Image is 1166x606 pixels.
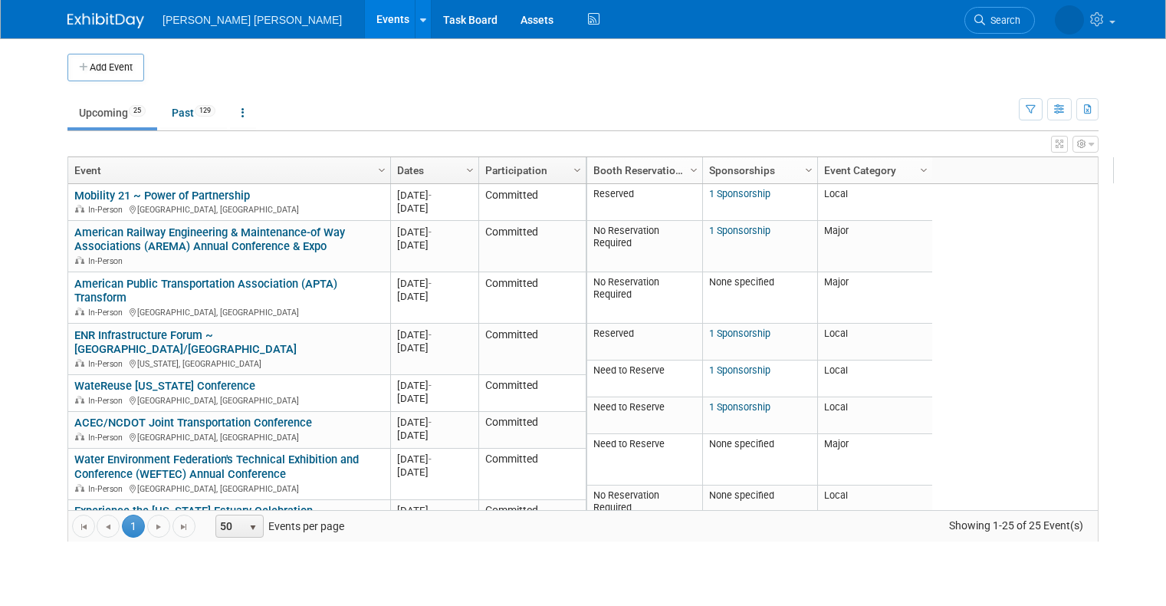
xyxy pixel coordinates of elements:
[75,308,84,315] img: In-Person Event
[817,486,932,522] td: Local
[709,328,770,339] a: 1 Sponsorship
[817,221,932,272] td: Major
[397,504,471,517] div: [DATE]
[429,329,432,341] span: -
[247,522,259,534] span: select
[397,429,471,442] div: [DATE]
[397,202,471,215] div: [DATE]
[817,324,932,361] td: Local
[102,521,114,533] span: Go to the previous page
[75,396,84,403] img: In-Person Event
[88,484,127,494] span: In-Person
[985,15,1020,26] span: Search
[593,157,692,183] a: Booth Reservation Status
[429,380,432,391] span: -
[75,205,84,212] img: In-Person Event
[464,164,476,176] span: Column Settings
[67,98,157,127] a: Upcoming25
[88,396,127,406] span: In-Person
[74,430,383,443] div: [GEOGRAPHIC_DATA], [GEOGRAPHIC_DATA]
[397,453,471,466] div: [DATE]
[1055,5,1084,35] img: Kelly Graber
[916,157,933,180] a: Column Settings
[74,482,383,495] div: [GEOGRAPHIC_DATA], [GEOGRAPHIC_DATA]
[824,157,922,183] a: Event Category
[478,184,586,221] td: Committed
[74,357,383,370] div: [US_STATE], [GEOGRAPHIC_DATA]
[72,515,95,538] a: Go to the first page
[688,164,700,176] span: Column Settings
[397,239,471,252] div: [DATE]
[817,434,932,486] td: Major
[397,157,468,183] a: Dates
[462,157,479,180] a: Column Settings
[478,272,586,324] td: Committed
[485,157,576,183] a: Participation
[429,417,432,428] span: -
[74,277,337,305] a: American Public Transportation Association (APTA) Transform
[397,328,471,341] div: [DATE]
[74,226,345,254] a: American Railway Engineering & Maintenance-of Way Associations (AREMA) Annual Conference & Expo
[709,401,770,413] a: 1 Sponsorship
[918,164,930,176] span: Column Settings
[397,226,471,239] div: [DATE]
[74,453,359,481] a: Water Environment Federation's Technical Exhibition and Conference (WEFTEC) Annual Conference
[196,515,360,538] span: Events per page
[397,466,471,479] div: [DATE]
[478,500,586,537] td: Committed
[587,324,702,361] td: Reserved
[147,515,170,538] a: Go to the next page
[74,305,383,318] div: [GEOGRAPHIC_DATA], [GEOGRAPHIC_DATA]
[74,157,380,183] a: Event
[74,394,383,407] div: [GEOGRAPHIC_DATA], [GEOGRAPHIC_DATA]
[376,164,388,176] span: Column Settings
[122,515,145,538] span: 1
[160,98,227,127] a: Past129
[178,521,190,533] span: Go to the last page
[478,449,586,500] td: Committed
[709,157,807,183] a: Sponsorships
[374,157,391,180] a: Column Settings
[587,486,702,522] td: No Reservation Required
[817,184,932,221] td: Local
[817,397,932,434] td: Local
[67,54,144,81] button: Add Event
[429,453,432,465] span: -
[77,521,90,533] span: Go to the first page
[709,364,770,376] a: 1 Sponsorship
[709,489,774,501] span: None specified
[97,515,120,538] a: Go to the previous page
[801,157,818,180] a: Column Settings
[74,416,312,430] a: ACEC/NCDOT Joint Transportation Conference
[709,438,774,450] span: None specified
[478,324,586,375] td: Committed
[88,359,127,369] span: In-Person
[397,416,471,429] div: [DATE]
[75,433,84,440] img: In-Person Event
[709,225,770,236] a: 1 Sponsorship
[67,13,144,28] img: ExhibitDay
[571,164,583,176] span: Column Settings
[74,504,313,518] a: Experience the [US_STATE] Estuary Celebration
[74,189,250,203] a: Mobility 21 ~ Power of Partnership
[817,272,932,324] td: Major
[74,203,383,216] div: [GEOGRAPHIC_DATA], [GEOGRAPHIC_DATA]
[88,256,127,266] span: In-Person
[478,221,586,272] td: Committed
[88,205,127,215] span: In-Person
[172,515,195,538] a: Go to the last page
[129,105,146,117] span: 25
[817,361,932,397] td: Local
[74,379,255,393] a: WateReuse [US_STATE] Conference
[397,189,471,202] div: [DATE]
[570,157,586,180] a: Column Settings
[153,521,165,533] span: Go to the next page
[429,226,432,238] span: -
[88,433,127,443] span: In-Person
[709,188,770,199] a: 1 Sponsorship
[75,256,84,264] img: In-Person Event
[709,276,774,288] span: None specified
[686,157,703,180] a: Column Settings
[587,397,702,434] td: Need to Reserve
[75,484,84,492] img: In-Person Event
